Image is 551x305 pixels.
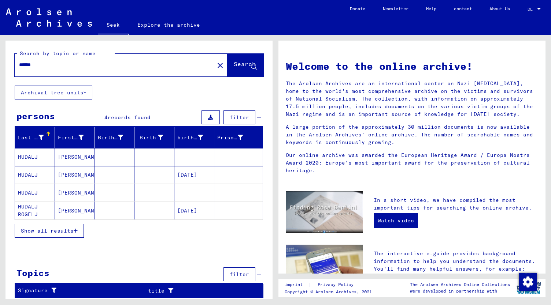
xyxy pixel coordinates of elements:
[58,189,101,196] font: [PERSON_NAME]
[528,6,533,12] font: DE
[58,154,101,160] font: [PERSON_NAME]
[129,16,209,34] a: Explore the archive
[350,6,365,11] font: Donate
[107,22,120,28] font: Seek
[58,132,95,143] div: First name
[489,6,510,11] font: About Us
[216,61,225,70] mat-icon: close
[217,132,254,143] div: Prisoner #
[410,288,497,294] font: were developed in partnership with
[515,279,543,297] img: yv_logo.png
[285,289,372,294] font: Copyright © Arolsen Archives, 2021
[108,114,151,121] font: records found
[230,114,249,121] font: filter
[15,224,84,238] button: Show all results
[286,60,473,72] font: Welcome to the online archive!
[140,134,156,141] font: Birth
[18,189,38,196] font: HUDALJ
[137,132,174,143] div: Birth
[312,281,362,289] a: Privacy Policy
[318,282,354,287] font: Privacy Policy
[6,8,92,27] img: Arolsen_neg.svg
[286,124,533,146] font: A large portion of the approximately 30 million documents is now available in the Arolsen Archive...
[137,22,200,28] font: Explore the archive
[98,16,129,35] a: Seek
[15,127,55,148] mat-header-cell: Last name
[286,191,363,233] img: video.jpg
[18,287,48,294] font: Signature
[426,6,436,11] font: Help
[286,80,533,117] font: The Arolsen Archives are an international center on Nazi [MEDICAL_DATA], home to the world's most...
[134,127,174,148] mat-header-cell: Birth
[374,197,532,211] font: In a short video, we have compiled the most important tips for searching the online archive.
[16,267,49,278] font: Topics
[20,50,96,57] font: Search by topic or name
[148,285,254,297] div: title
[104,114,108,121] font: 4
[95,127,135,148] mat-header-cell: Birth name
[223,267,255,281] button: filter
[383,6,408,11] font: Newsletter
[223,110,255,124] button: filter
[21,227,74,234] font: Show all results
[177,134,210,141] font: birth date
[230,271,249,278] font: filter
[18,134,48,141] font: Last name
[177,172,197,178] font: [DATE]
[214,127,263,148] mat-header-cell: Prisoner #
[308,281,312,288] font: |
[234,60,256,68] font: Search
[286,245,363,296] img: eguide.jpg
[18,172,38,178] font: HUDALJ
[286,152,530,174] font: Our online archive was awarded the European Heritage Award / Europa Nostra Award 2020: Europe's m...
[228,54,263,76] button: Search
[177,132,214,143] div: birth date
[174,127,214,148] mat-header-cell: birth date
[374,213,418,228] a: Watch video
[58,134,91,141] font: First name
[18,203,38,218] font: HUDALJ ROGELJ
[148,287,164,294] font: title
[21,89,84,96] font: Archival tree units
[18,154,38,160] font: HUDALJ
[285,281,308,289] a: imprint
[98,132,134,143] div: Birth name
[177,207,197,214] font: [DATE]
[519,273,537,291] img: Change consent
[374,250,535,287] font: The interactive e-guide provides background information to help you understand the documents. You...
[378,217,414,224] font: Watch video
[285,282,303,287] font: imprint
[18,285,145,297] div: Signature
[16,110,55,121] font: persons
[58,207,101,214] font: [PERSON_NAME]
[213,58,228,72] button: Clear
[55,127,95,148] mat-header-cell: First name
[15,86,92,99] button: Archival tree units
[410,282,510,287] font: The Arolsen Archives Online Collections
[98,134,131,141] font: Birth name
[58,172,101,178] font: [PERSON_NAME]
[18,132,55,143] div: Last name
[217,134,250,141] font: Prisoner #
[454,6,472,11] font: contact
